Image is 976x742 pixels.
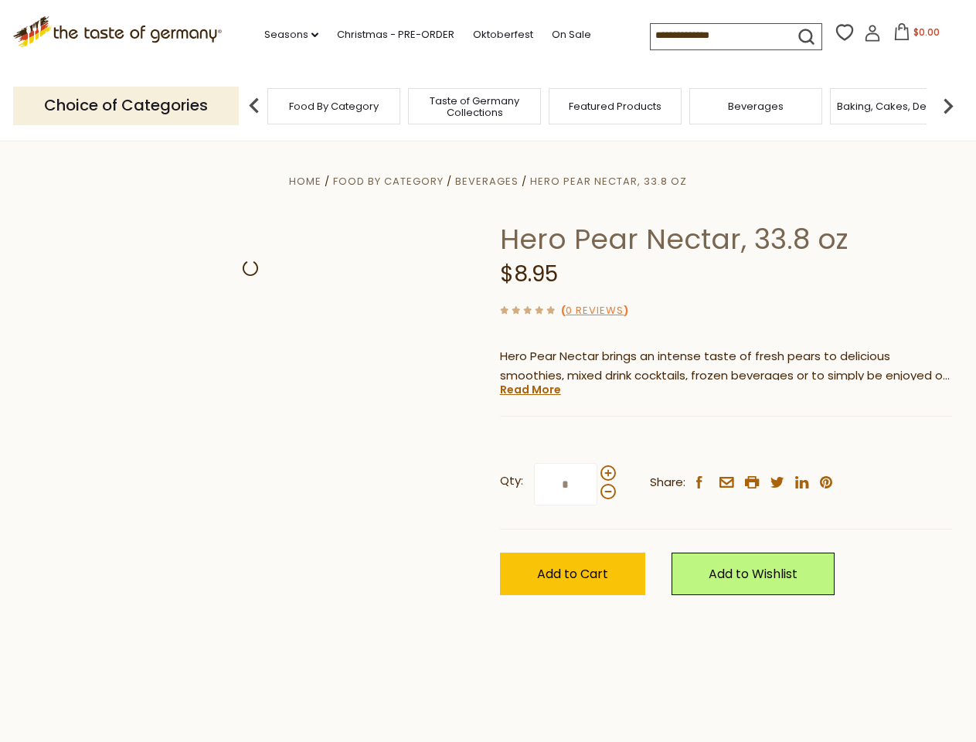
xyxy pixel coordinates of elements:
[239,90,270,121] img: previous arrow
[500,382,561,397] a: Read More
[455,174,519,189] a: Beverages
[530,174,687,189] a: Hero Pear Nectar, 33.8 oz
[289,100,379,112] a: Food By Category
[837,100,957,112] a: Baking, Cakes, Desserts
[537,565,608,583] span: Add to Cart
[534,463,597,505] input: Qty:
[552,26,591,43] a: On Sale
[500,347,952,386] p: Hero Pear Nectar brings an intense taste of fresh pears to delicious smoothies, mixed drink cockt...
[289,174,321,189] a: Home
[884,23,950,46] button: $0.00
[337,26,454,43] a: Christmas - PRE-ORDER
[473,26,533,43] a: Oktoberfest
[566,303,624,319] a: 0 Reviews
[561,303,628,318] span: ( )
[913,26,940,39] span: $0.00
[933,90,964,121] img: next arrow
[672,553,835,595] a: Add to Wishlist
[500,259,558,289] span: $8.95
[13,87,239,124] p: Choice of Categories
[500,222,952,257] h1: Hero Pear Nectar, 33.8 oz
[500,471,523,491] strong: Qty:
[413,95,536,118] a: Taste of Germany Collections
[728,100,784,112] a: Beverages
[650,473,685,492] span: Share:
[264,26,318,43] a: Seasons
[500,553,645,595] button: Add to Cart
[569,100,661,112] a: Featured Products
[333,174,444,189] a: Food By Category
